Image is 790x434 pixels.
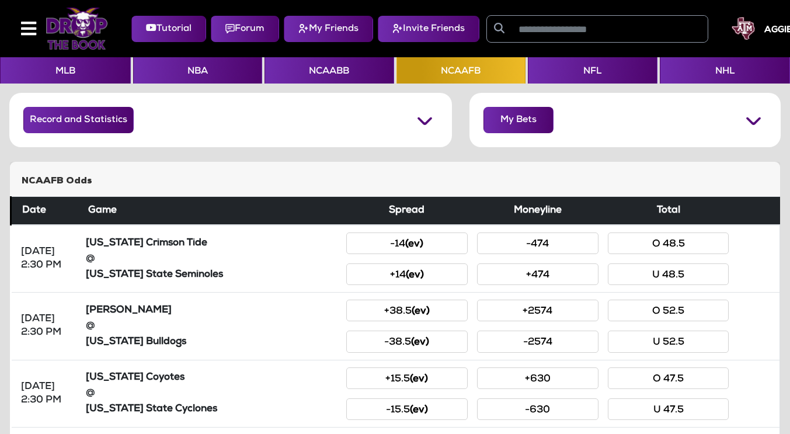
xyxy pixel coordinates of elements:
div: @ [86,320,337,333]
th: Date [11,197,81,225]
small: (ev) [410,405,428,415]
button: Tutorial [131,16,206,42]
th: Moneyline [472,197,603,225]
div: @ [86,252,337,266]
button: +38.5(ev) [346,300,468,321]
button: +14(ev) [346,263,468,285]
button: NFL [528,57,657,84]
button: NBA [133,57,263,84]
button: +15.5(ev) [346,367,468,389]
button: Invite Friends [378,16,479,42]
div: [DATE] 2:30 PM [21,245,72,272]
button: +474 [477,263,598,285]
th: Total [603,197,734,225]
button: -2574 [477,331,598,352]
small: (ev) [410,374,428,384]
th: Spread [342,197,472,225]
button: -14(ev) [346,232,468,254]
strong: [US_STATE] State Seminoles [86,270,223,280]
button: My Friends [284,16,373,42]
button: NCAAFB [396,57,526,84]
button: Forum [211,16,279,42]
h5: NCAAFB Odds [22,176,768,187]
button: U 47.5 [608,398,729,420]
button: +2574 [477,300,598,321]
div: [DATE] 2:30 PM [21,313,72,339]
div: [DATE] 2:30 PM [21,380,72,407]
button: O 47.5 [608,367,729,389]
small: (ev) [411,338,429,348]
button: U 48.5 [608,263,729,285]
button: +630 [477,367,598,389]
button: -630 [477,398,598,420]
button: Record and Statistics [23,107,134,133]
button: -15.5(ev) [346,398,468,420]
strong: [US_STATE] Bulldogs [86,337,186,347]
button: My Bets [483,107,554,133]
button: U 52.5 [608,331,729,352]
div: @ [86,387,337,400]
small: (ev) [406,270,424,280]
button: O 52.5 [608,300,729,321]
button: NCAABB [265,57,394,84]
button: -38.5(ev) [346,331,468,352]
strong: [US_STATE] Coyotes [86,373,185,383]
strong: [US_STATE] State Cyclones [86,404,217,414]
strong: [PERSON_NAME] [86,305,172,315]
small: (ev) [412,307,430,317]
small: (ev) [405,239,423,249]
button: O 48.5 [608,232,729,254]
th: Game [81,197,342,225]
strong: [US_STATE] Crimson Tide [86,238,207,248]
img: Logo [46,8,108,50]
button: -474 [477,232,598,254]
img: User [732,17,755,40]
